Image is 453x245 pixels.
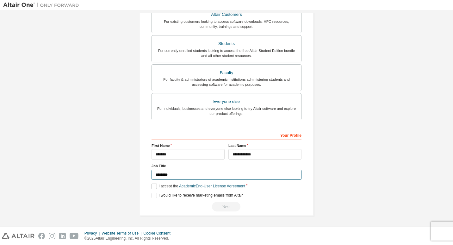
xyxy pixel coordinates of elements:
div: For currently enrolled students looking to access the free Altair Student Edition bundle and all ... [156,48,297,58]
img: instagram.svg [49,233,55,239]
label: Job Title [152,163,301,168]
div: Privacy [84,231,102,236]
div: For individuals, businesses and everyone else looking to try Altair software and explore our prod... [156,106,297,116]
div: Faculty [156,68,297,77]
img: youtube.svg [70,233,79,239]
a: Academic End-User License Agreement [179,184,245,188]
img: facebook.svg [38,233,45,239]
p: © 2025 Altair Engineering, Inc. All Rights Reserved. [84,236,174,241]
label: First Name [152,143,225,148]
label: I would like to receive marketing emails from Altair [152,193,243,198]
div: Cookie Consent [143,231,174,236]
div: For existing customers looking to access software downloads, HPC resources, community, trainings ... [156,19,297,29]
div: Your Profile [152,130,301,140]
div: Altair Customers [156,10,297,19]
div: Read and acccept EULA to continue [152,202,301,211]
label: Last Name [228,143,301,148]
div: Students [156,39,297,48]
div: Website Terms of Use [102,231,143,236]
img: Altair One [3,2,82,8]
img: altair_logo.svg [2,233,34,239]
label: I accept the [152,184,245,189]
div: Everyone else [156,97,297,106]
img: linkedin.svg [59,233,66,239]
div: For faculty & administrators of academic institutions administering students and accessing softwa... [156,77,297,87]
